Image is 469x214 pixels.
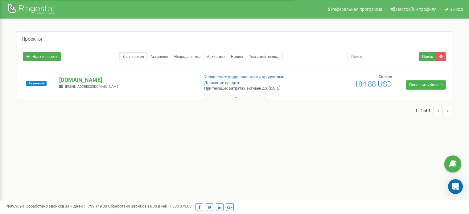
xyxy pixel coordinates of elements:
[26,81,47,86] span: Активный
[354,80,392,88] span: 184,88 USD
[396,7,437,12] span: Настройки профиля
[406,80,446,90] a: Пополнить баланс
[415,100,452,121] nav: ...
[204,86,303,91] p: При текущих затратах активен до: [DATE]
[108,204,191,208] span: Обработано звонков за 30 дней :
[379,75,392,79] span: Баланс
[204,52,228,61] a: Архивные
[22,36,42,42] h5: Проекты
[23,52,61,61] a: Новый проект
[6,204,25,208] span: 99,989%
[347,52,419,61] input: Поиск
[204,80,240,85] a: Движение средств
[59,76,194,84] p: [DOMAIN_NAME]
[119,52,147,61] a: Все проекты
[331,7,382,12] span: Реферальная программа
[448,179,463,194] div: Open Intercom Messenger
[419,52,436,61] button: Поиск
[26,204,107,208] span: Обработано звонков за 7 дней :
[415,106,434,115] span: 1 - 1 of 1
[85,204,107,208] u: 1 739 149,00
[169,204,191,208] u: 7 835 073,00
[65,85,119,89] span: [EMAIL_ADDRESS][DOMAIN_NAME]
[228,52,246,61] a: Новые
[246,52,283,61] a: Тестовый период
[450,7,463,12] span: Выход
[204,75,285,79] a: Управление подключенными продуктами
[171,52,204,61] a: Непродленные
[147,52,171,61] a: Активные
